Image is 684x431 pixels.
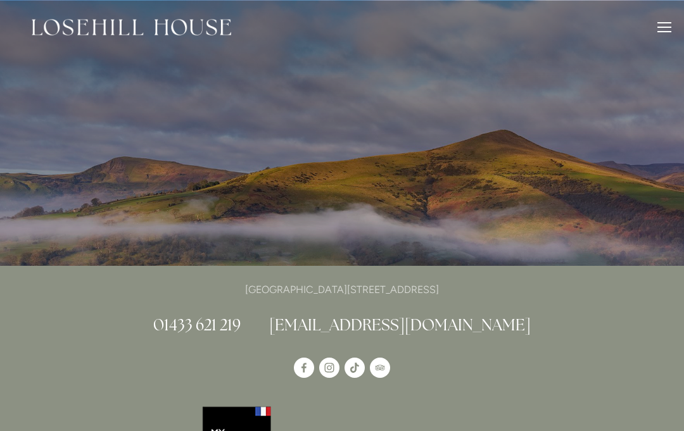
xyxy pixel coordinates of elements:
[153,315,241,335] a: 01433 621 219
[32,19,231,35] img: Losehill House
[294,358,314,378] a: Losehill House Hotel & Spa
[319,358,339,378] a: Instagram
[370,358,390,378] a: TripAdvisor
[39,281,645,298] p: [GEOGRAPHIC_DATA][STREET_ADDRESS]
[269,315,531,335] a: [EMAIL_ADDRESS][DOMAIN_NAME]
[345,358,365,378] a: TikTok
